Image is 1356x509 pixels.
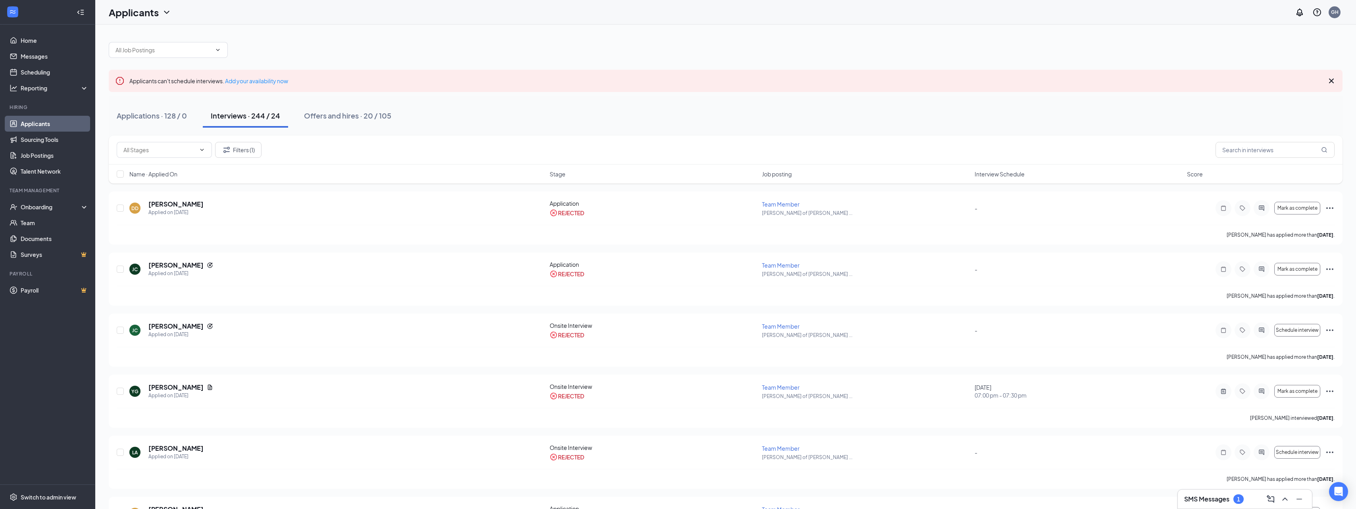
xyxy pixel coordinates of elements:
svg: Note [1219,327,1228,333]
div: Onboarding [21,203,82,211]
svg: ActiveChat [1257,388,1266,394]
svg: ActiveChat [1257,205,1266,211]
p: [PERSON_NAME] interviewed . [1250,415,1335,421]
h5: [PERSON_NAME] [148,200,204,209]
input: All Job Postings [115,46,212,54]
div: LA [132,449,138,456]
svg: CrossCircle [550,270,558,278]
svg: Ellipses [1325,203,1335,213]
svg: ChevronDown [162,8,171,17]
svg: ChevronUp [1280,494,1290,504]
button: Mark as complete [1274,202,1320,214]
div: YG [131,388,138,395]
div: GH [1331,9,1339,15]
svg: ComposeMessage [1266,494,1275,504]
div: Reporting [21,84,89,92]
svg: Note [1219,449,1228,455]
span: - [975,449,977,456]
div: Onsite Interview [550,444,757,452]
a: Add your availability now [225,77,288,84]
div: Applied on [DATE] [148,209,204,216]
a: Job Postings [21,147,88,163]
p: [PERSON_NAME] of [PERSON_NAME] ... [762,210,969,216]
div: Open Intercom Messenger [1329,482,1348,501]
div: Applied on [DATE] [148,453,204,461]
span: Team Member [762,201,800,208]
div: [DATE] [975,383,1182,399]
div: Applied on [DATE] [148,392,213,400]
div: JC [132,327,138,334]
svg: Tag [1238,266,1247,272]
button: Minimize [1293,493,1306,505]
span: Job posting [762,170,792,178]
button: ChevronUp [1279,493,1291,505]
span: Score [1187,170,1203,178]
b: [DATE] [1317,415,1333,421]
svg: CrossCircle [550,392,558,400]
span: Mark as complete [1277,266,1318,272]
input: Search in interviews [1216,142,1335,158]
b: [DATE] [1317,232,1333,238]
h5: [PERSON_NAME] [148,322,204,331]
input: All Stages [123,145,196,154]
div: Application [550,260,757,268]
svg: Ellipses [1325,264,1335,274]
a: Team [21,215,88,231]
p: [PERSON_NAME] has applied more than . [1227,293,1335,299]
span: - [975,327,977,334]
div: DD [131,205,138,212]
svg: Minimize [1294,494,1304,504]
span: 07:00 pm - 07:30 pm [975,391,1182,399]
span: Name · Applied On [129,170,177,178]
p: [PERSON_NAME] of [PERSON_NAME] ... [762,332,969,339]
button: Mark as complete [1274,263,1320,276]
div: Applications · 128 / 0 [117,111,187,121]
span: Interview Schedule [975,170,1025,178]
span: Mark as complete [1277,205,1318,211]
h3: SMS Messages [1184,495,1229,503]
svg: ChevronDown [199,147,205,153]
button: Mark as complete [1274,385,1320,398]
a: Sourcing Tools [21,132,88,147]
b: [DATE] [1317,476,1333,482]
svg: CrossCircle [550,331,558,339]
svg: Tag [1238,449,1247,455]
svg: Collapse [77,8,85,16]
svg: Cross [1327,76,1336,86]
span: Mark as complete [1277,388,1318,394]
button: Schedule interview [1274,324,1320,337]
svg: Reapply [207,262,213,268]
h1: Applicants [109,6,159,19]
div: Onsite Interview [550,321,757,329]
div: REJECTED [558,209,584,217]
h5: [PERSON_NAME] [148,261,204,270]
p: [PERSON_NAME] has applied more than . [1227,354,1335,360]
a: Scheduling [21,64,88,80]
svg: MagnifyingGlass [1321,147,1327,153]
div: Applied on [DATE] [148,270,213,277]
button: Schedule interview [1274,446,1320,459]
svg: ActiveChat [1257,449,1266,455]
span: Team Member [762,262,800,269]
div: Offers and hires · 20 / 105 [304,111,391,121]
div: Interviews · 244 / 24 [211,111,280,121]
div: REJECTED [558,270,584,278]
span: Team Member [762,384,800,391]
span: - [975,205,977,212]
svg: ActiveNote [1219,388,1228,394]
div: Onsite Interview [550,383,757,390]
div: 1 [1237,496,1240,503]
h5: [PERSON_NAME] [148,383,204,392]
svg: ActiveChat [1257,266,1266,272]
span: Applicants can't schedule interviews. [129,77,288,84]
div: Payroll [10,270,87,277]
b: [DATE] [1317,354,1333,360]
svg: Notifications [1295,8,1304,17]
a: Messages [21,48,88,64]
div: Applied on [DATE] [148,331,213,339]
p: [PERSON_NAME] of [PERSON_NAME] ... [762,393,969,400]
div: REJECTED [558,331,584,339]
svg: Note [1219,266,1228,272]
span: - [975,266,977,273]
svg: Settings [10,493,17,501]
